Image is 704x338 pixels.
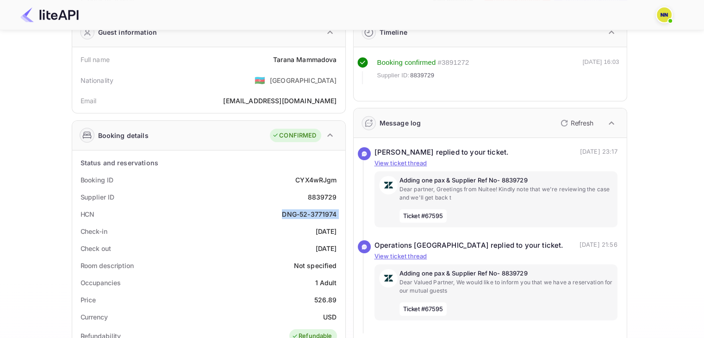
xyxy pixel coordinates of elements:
p: Refresh [571,118,593,128]
p: View ticket thread [374,159,617,168]
div: [DATE] [316,244,337,253]
div: Price [81,295,96,305]
div: [GEOGRAPHIC_DATA] [270,75,337,85]
div: [DATE] 16:03 [583,57,619,84]
p: [DATE] 21:56 [579,240,617,251]
div: 1 Adult [315,278,336,288]
div: # 3891272 [437,57,469,68]
div: 526.89 [314,295,337,305]
p: View ticket thread [374,252,617,261]
span: 8839729 [410,71,434,80]
div: Check out [81,244,111,253]
div: Currency [81,312,108,322]
span: Ticket #67595 [399,209,447,223]
div: Supplier ID [81,192,114,202]
div: CONFIRMED [272,131,316,140]
span: United States [255,72,265,88]
div: Status and reservations [81,158,158,168]
span: Ticket #67595 [399,302,447,316]
div: USD [323,312,336,322]
div: Guest information [98,27,157,37]
div: HCN [81,209,95,219]
div: [EMAIL_ADDRESS][DOMAIN_NAME] [223,96,336,106]
img: LiteAPI Logo [20,7,79,22]
div: [PERSON_NAME] replied to your ticket. [374,147,509,158]
div: Full name [81,55,110,64]
div: Check-in [81,226,107,236]
div: Booking details [98,131,149,140]
div: Nationality [81,75,114,85]
div: Timeline [380,27,407,37]
div: Occupancies [81,278,121,288]
img: AwvSTEc2VUhQAAAAAElFTkSuQmCC [379,269,398,288]
div: CYX4wRJgm [295,175,336,185]
div: Booking confirmed [377,57,436,68]
img: AwvSTEc2VUhQAAAAAElFTkSuQmCC [379,176,398,194]
p: Adding one pax & Supplier Ref No- 8839729 [399,269,613,278]
div: Room description [81,261,134,270]
div: [DATE] [316,226,337,236]
button: Refresh [555,116,597,131]
div: DNG-52-3771974 [282,209,336,219]
span: Supplier ID: [377,71,410,80]
div: Not specified [294,261,337,270]
div: 8839729 [307,192,336,202]
img: N/A N/A [657,7,672,22]
div: Message log [380,118,421,128]
p: [DATE] 23:17 [580,147,617,158]
p: Dear Valued Partner, We would like to inform you that we have a reservation for our mutual guests [399,278,613,295]
div: Operations [GEOGRAPHIC_DATA] replied to your ticket. [374,240,564,251]
p: Adding one pax & Supplier Ref No- 8839729 [399,176,613,185]
div: Tarana Mammadova [273,55,336,64]
div: Booking ID [81,175,113,185]
div: Email [81,96,97,106]
p: Dear partner, Greetings from Nuitee! Kindly note that we're reviewing the case and we'll get back t [399,185,613,202]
